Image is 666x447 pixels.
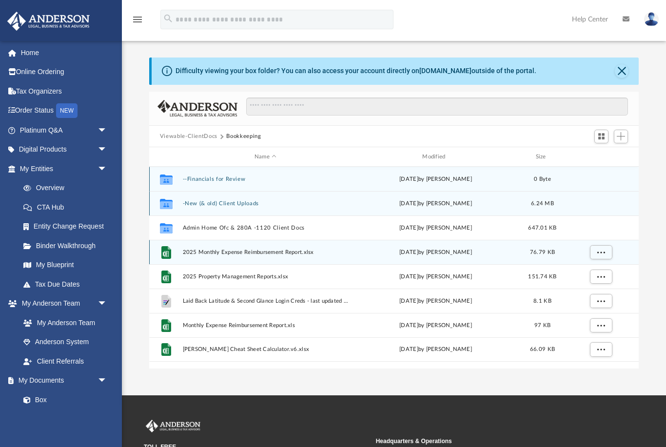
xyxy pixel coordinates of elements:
a: Tax Due Dates [14,274,122,294]
span: 97 KB [534,323,550,328]
button: Switch to Grid View [594,130,609,143]
a: Tax Organizers [7,81,122,101]
span: 76.79 KB [530,250,555,255]
a: Overview [14,178,122,198]
a: Platinum Q&Aarrow_drop_down [7,120,122,140]
img: Anderson Advisors Platinum Portal [4,12,93,31]
div: Name [182,153,348,161]
a: Anderson System [14,332,117,352]
div: [DATE] by [PERSON_NAME] [353,175,518,184]
a: CTA Hub [14,197,122,217]
button: More options [589,270,612,284]
img: Anderson Advisors Platinum Portal [144,420,202,432]
button: More options [589,342,612,357]
span: Monthly Expense Reimbursement Report.xls [182,322,348,329]
span: 2025 Property Management Reports.xlsx [182,273,348,280]
span: 2025 Monthly Expense Reimbursement Report.xlsx [182,249,348,255]
span: Laid Back Latitude & Second Glance Login Creds - last updated xx.xx.2025.boxnote [182,298,348,304]
div: [DATE] by [PERSON_NAME] [353,248,518,257]
span: 647.01 KB [528,225,556,231]
a: Entity Change Request [14,217,122,236]
a: Digital Productsarrow_drop_down [7,140,122,159]
button: More options [589,318,612,333]
div: grid [149,167,639,369]
span: arrow_drop_down [98,294,117,314]
span: 6.24 MB [531,201,554,206]
div: Modified [353,153,519,161]
a: My Anderson Team [14,313,112,332]
input: Search files and folders [246,97,628,116]
button: --Financials for Review [182,176,348,182]
div: [DATE] by [PERSON_NAME] [353,224,518,233]
div: [DATE] by [PERSON_NAME] [353,272,518,281]
span: 151.74 KB [528,274,556,279]
a: Order StatusNEW [7,101,122,121]
a: menu [132,19,143,25]
div: id [566,153,634,161]
button: Close [615,64,628,78]
a: Box [14,390,112,409]
button: More options [589,245,612,260]
a: Home [7,43,122,62]
div: [DATE] by [PERSON_NAME] [353,297,518,306]
span: arrow_drop_down [98,159,117,179]
span: [PERSON_NAME] Cheat Sheet Calculator.v6.xlsx [182,347,348,353]
a: Binder Walkthrough [14,236,122,255]
div: Size [523,153,562,161]
a: My Documentsarrow_drop_down [7,371,117,390]
span: arrow_drop_down [98,371,117,391]
i: search [163,13,174,24]
button: Add [614,130,628,143]
a: Client Referrals [14,351,117,371]
div: [DATE] by [PERSON_NAME] [353,321,518,330]
span: 0 Byte [534,176,551,182]
div: id [154,153,178,161]
i: menu [132,14,143,25]
button: More options [589,294,612,309]
div: Difficulty viewing your box folder? You can also access your account directly on outside of the p... [176,66,536,76]
a: Online Ordering [7,62,122,82]
div: NEW [56,103,78,118]
button: Admin Home Ofc & 280A -1120 Client Docs [182,225,348,231]
a: My Entitiesarrow_drop_down [7,159,122,178]
img: User Pic [644,12,659,26]
a: [DOMAIN_NAME] [419,67,471,75]
small: Headquarters & Operations [376,437,601,446]
button: Bookkeeping [226,132,261,141]
span: 8.1 KB [533,298,551,304]
span: arrow_drop_down [98,120,117,140]
button: Viewable-ClientDocs [160,132,217,141]
span: 66.09 KB [530,347,555,352]
a: My Anderson Teamarrow_drop_down [7,294,117,313]
div: [DATE] by [PERSON_NAME] [353,345,518,354]
div: [DATE] by [PERSON_NAME] [353,199,518,208]
span: arrow_drop_down [98,140,117,160]
button: -New (& old) Client Uploads [182,200,348,207]
a: My Blueprint [14,255,117,275]
a: Meeting Minutes [14,409,117,429]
